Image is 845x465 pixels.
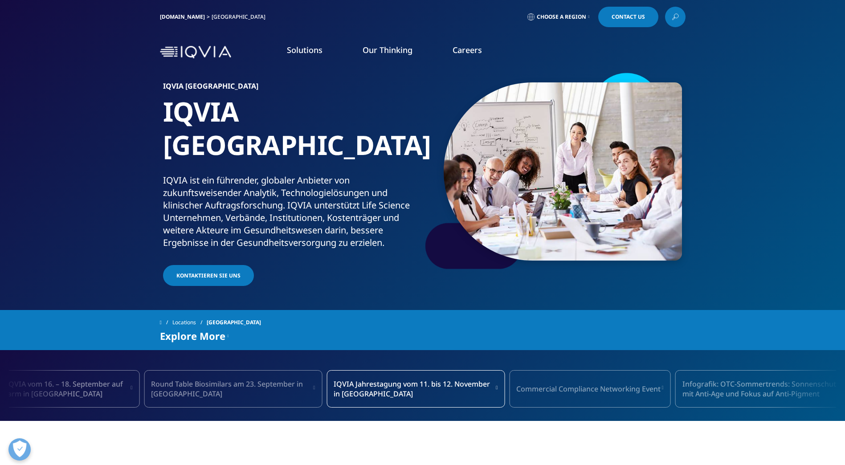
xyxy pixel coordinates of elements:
[235,31,686,73] nav: Primary
[144,370,322,408] a: Round Table Biosimilars am 23. September in [GEOGRAPHIC_DATA]
[8,438,31,461] button: Präferenzen öffnen
[612,14,645,20] span: Contact Us
[163,265,254,286] a: Kontaktieren Sie uns
[176,272,241,279] span: Kontaktieren Sie uns
[163,82,419,95] h6: IQVIA [GEOGRAPHIC_DATA]
[327,370,505,408] a: IQVIA Jahrestagung vom 11. bis 12. November in [GEOGRAPHIC_DATA]
[160,330,225,341] span: Explore More
[516,384,661,394] span: Commercial Compliance Networking Event
[163,95,419,174] h1: IQVIA [GEOGRAPHIC_DATA]
[144,370,322,408] div: 16 / 16
[287,45,322,55] a: Solutions
[509,370,670,408] div: 2 / 16
[172,314,207,330] a: Locations
[151,379,312,399] span: Round Table Biosimilars am 23. September in [GEOGRAPHIC_DATA]
[598,7,658,27] a: Contact Us
[163,174,419,249] div: IQVIA ist ein führender, globaler Anbieter von zukunftsweisender Analytik, Technologielösungen un...
[537,13,586,20] span: Choose a Region
[363,45,412,55] a: Our Thinking
[444,82,682,261] img: 877_businesswoman-leading-meeting.jpg
[334,379,495,399] span: IQVIA Jahrestagung vom 11. bis 12. November in [GEOGRAPHIC_DATA]
[509,370,670,408] a: Commercial Compliance Networking Event
[160,13,205,20] a: [DOMAIN_NAME]
[207,314,261,330] span: [GEOGRAPHIC_DATA]
[327,370,505,408] div: 1 / 16
[212,13,269,20] div: [GEOGRAPHIC_DATA]
[453,45,482,55] a: Careers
